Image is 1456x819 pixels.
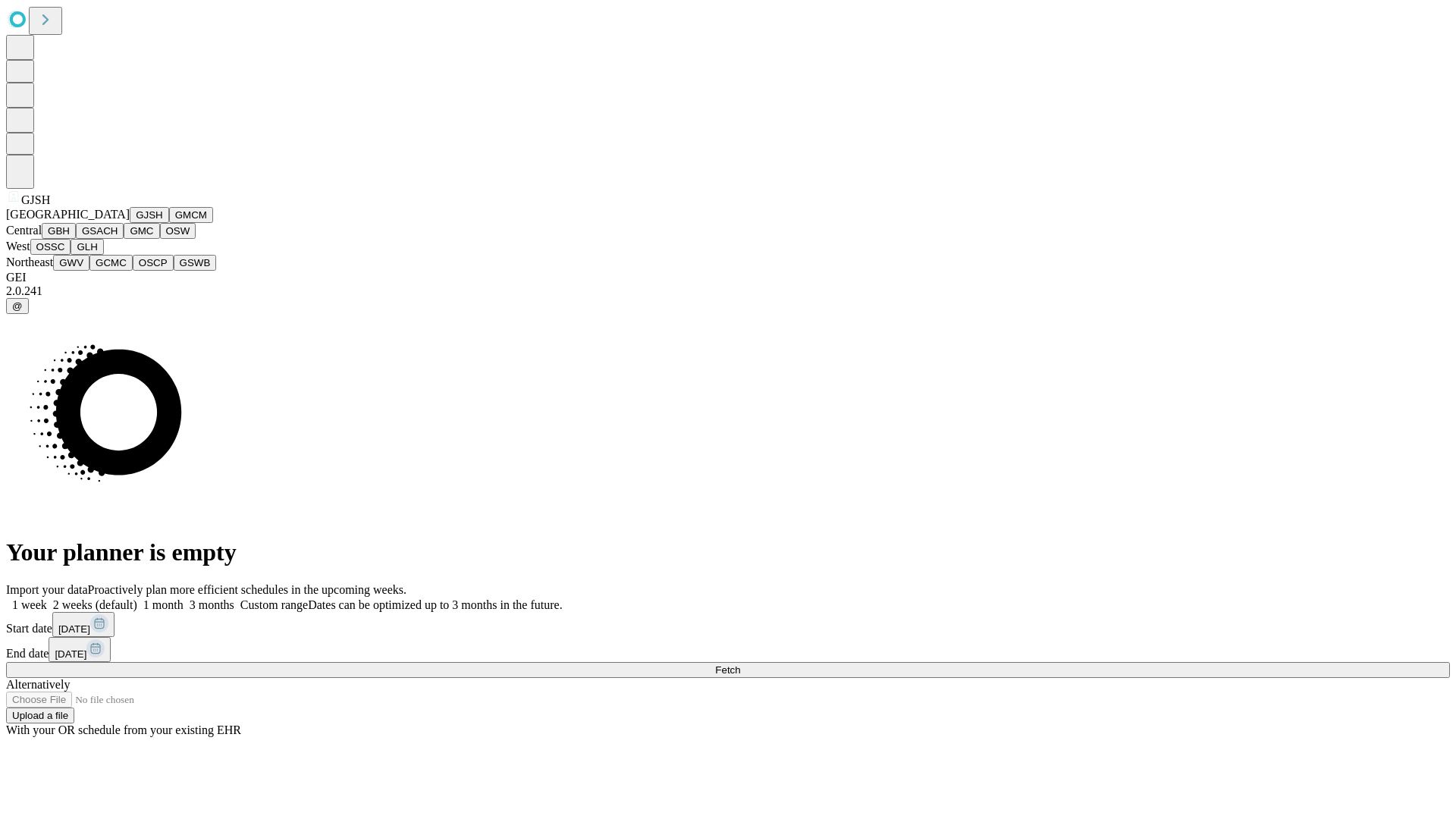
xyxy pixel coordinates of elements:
[6,662,1450,678] button: Fetch
[308,598,562,611] span: Dates can be optimized up to 3 months in the future.
[12,300,23,312] span: @
[21,193,50,206] span: GJSH
[6,637,1450,662] div: End date
[58,623,90,635] span: [DATE]
[42,223,76,239] button: GBH
[6,298,29,314] button: @
[6,271,1450,284] div: GEI
[6,723,241,736] span: With your OR schedule from your existing EHR
[130,207,169,223] button: GJSH
[240,598,308,611] span: Custom range
[6,678,70,691] span: Alternatively
[6,208,130,221] span: [GEOGRAPHIC_DATA]
[190,598,234,611] span: 3 months
[12,598,47,611] span: 1 week
[160,223,196,239] button: OSW
[89,255,133,271] button: GCMC
[715,664,740,676] span: Fetch
[6,224,42,237] span: Central
[124,223,159,239] button: GMC
[53,598,137,611] span: 2 weeks (default)
[6,708,74,723] button: Upload a file
[174,255,217,271] button: GSWB
[133,255,174,271] button: OSCP
[52,612,115,637] button: [DATE]
[53,255,89,271] button: GWV
[6,583,88,596] span: Import your data
[6,612,1450,637] div: Start date
[30,239,71,255] button: OSSC
[6,256,53,268] span: Northeast
[6,240,30,253] span: West
[55,648,86,660] span: [DATE]
[49,637,111,662] button: [DATE]
[71,239,103,255] button: GLH
[88,583,406,596] span: Proactively plan more efficient schedules in the upcoming weeks.
[143,598,184,611] span: 1 month
[76,223,124,239] button: GSACH
[6,284,1450,298] div: 2.0.241
[169,207,213,223] button: GMCM
[6,538,1450,566] h1: Your planner is empty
